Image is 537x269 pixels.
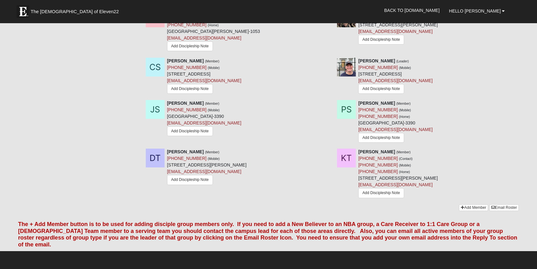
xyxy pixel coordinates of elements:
[358,127,433,132] a: [EMAIL_ADDRESS][DOMAIN_NAME]
[358,149,395,154] strong: [PERSON_NAME]
[167,149,247,186] div: [STREET_ADDRESS][PERSON_NAME]
[399,157,413,161] small: (Contact)
[489,204,519,211] a: Email Roster
[358,29,433,34] a: [EMAIL_ADDRESS][DOMAIN_NAME]
[358,156,398,161] a: [PHONE_NUMBER]
[208,66,220,70] small: (Mobile)
[358,8,438,46] div: [STREET_ADDRESS][PERSON_NAME]
[358,182,433,187] a: [EMAIL_ADDRESS][DOMAIN_NAME]
[358,78,433,83] a: [EMAIL_ADDRESS][DOMAIN_NAME]
[167,65,207,70] a: [PHONE_NUMBER]
[167,8,260,53] div: [GEOGRAPHIC_DATA][PERSON_NAME]-1053
[358,100,433,144] div: [GEOGRAPHIC_DATA]-3390
[444,3,509,19] a: Hello [PERSON_NAME]
[205,150,219,154] small: (Member)
[208,108,220,112] small: (Mobile)
[167,169,241,174] a: [EMAIL_ADDRESS][DOMAIN_NAME]
[167,58,241,95] div: [STREET_ADDRESS]
[396,59,409,63] small: (Leader)
[167,78,241,83] a: [EMAIL_ADDRESS][DOMAIN_NAME]
[167,175,213,185] a: Add Discipleship Note
[167,120,241,125] a: [EMAIL_ADDRESS][DOMAIN_NAME]
[358,58,433,95] div: [STREET_ADDRESS]
[358,162,398,167] a: [PHONE_NUMBER]
[358,114,398,119] a: [PHONE_NUMBER]
[399,108,411,112] small: (Mobile)
[396,102,411,105] small: (Member)
[358,84,404,94] a: Add Discipleship Note
[208,157,220,161] small: (Mobile)
[13,2,139,18] a: The [DEMOGRAPHIC_DATA] of Eleven22
[167,84,213,94] a: Add Discipleship Note
[205,102,219,105] small: (Member)
[167,101,204,106] strong: [PERSON_NAME]
[358,65,398,70] a: [PHONE_NUMBER]
[167,35,241,40] a: [EMAIL_ADDRESS][DOMAIN_NAME]
[399,163,411,167] small: (Mobile)
[205,59,219,63] small: (Member)
[399,66,411,70] small: (Mobile)
[358,188,404,198] a: Add Discipleship Note
[358,149,438,199] div: [STREET_ADDRESS][PERSON_NAME]
[167,126,213,136] a: Add Discipleship Note
[167,22,207,27] a: [PHONE_NUMBER]
[358,133,404,143] a: Add Discipleship Note
[167,100,241,138] div: [GEOGRAPHIC_DATA]-3390
[399,170,410,174] small: (Home)
[167,41,213,51] a: Add Discipleship Note
[358,107,398,112] a: [PHONE_NUMBER]
[358,35,404,45] a: Add Discipleship Note
[379,3,444,18] a: Back to [DOMAIN_NAME]
[17,5,29,18] img: Eleven22 logo
[358,101,395,106] strong: [PERSON_NAME]
[167,149,204,154] strong: [PERSON_NAME]
[208,23,219,27] small: (Home)
[167,156,207,161] a: [PHONE_NUMBER]
[167,107,207,112] a: [PHONE_NUMBER]
[396,150,411,154] small: (Member)
[167,58,204,63] strong: [PERSON_NAME]
[31,8,119,15] span: The [DEMOGRAPHIC_DATA] of Eleven22
[459,204,488,211] a: Add Member
[18,221,517,248] font: The + Add Member button is to be used for adding disciple group members only. If you need to add ...
[358,58,395,63] strong: [PERSON_NAME]
[358,169,398,174] a: [PHONE_NUMBER]
[399,115,410,119] small: (Home)
[449,8,501,13] span: Hello [PERSON_NAME]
